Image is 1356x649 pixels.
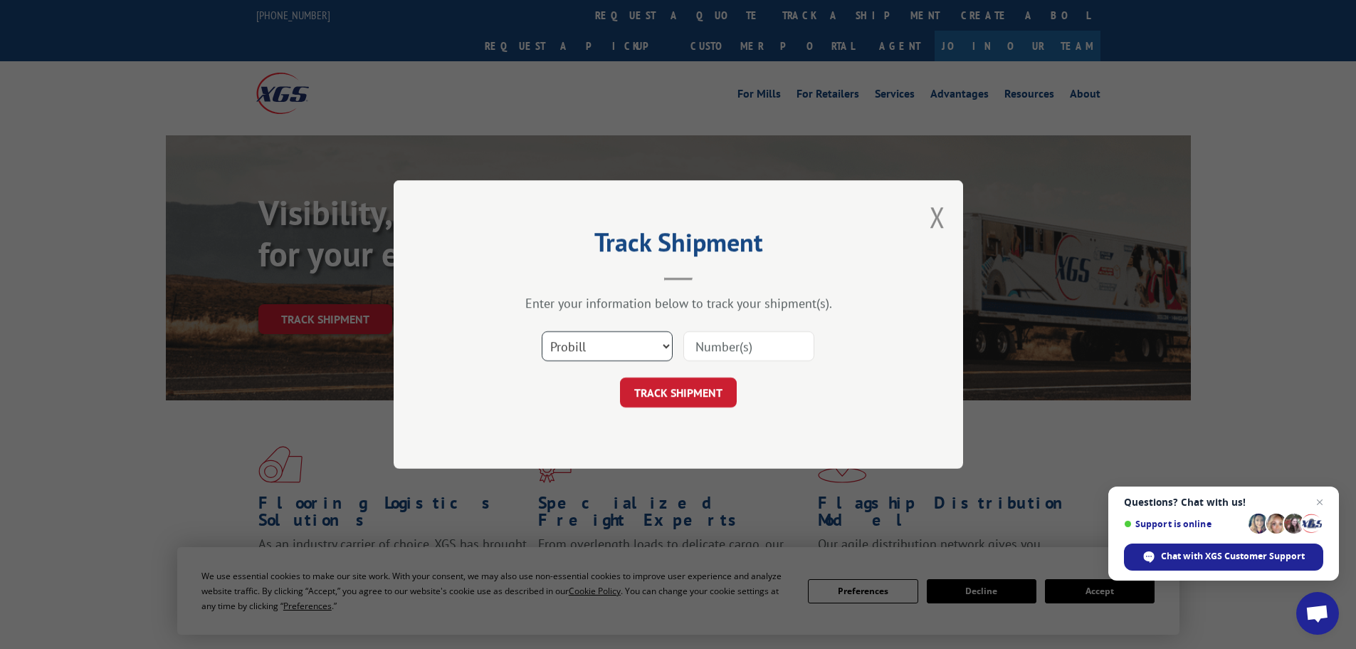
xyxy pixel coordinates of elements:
[620,378,737,407] button: TRACK SHIPMENT
[1124,497,1323,508] span: Questions? Chat with us!
[683,331,814,361] input: Number(s)
[1296,592,1339,635] div: Open chat
[465,232,892,259] h2: Track Shipment
[930,198,945,236] button: Close modal
[1311,494,1328,511] span: Close chat
[465,295,892,311] div: Enter your information below to track your shipment(s).
[1124,519,1244,529] span: Support is online
[1124,544,1323,571] div: Chat with XGS Customer Support
[1161,550,1305,563] span: Chat with XGS Customer Support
